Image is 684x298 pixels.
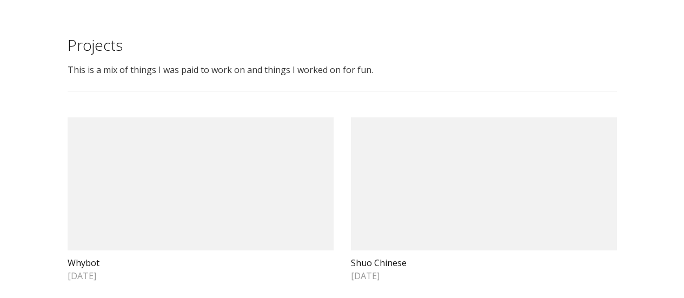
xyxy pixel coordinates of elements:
a: Shuo Chinese[DATE] [351,117,617,282]
h2: Shuo Chinese [351,257,617,269]
div: This is a mix of things I was paid to work on and things I worked on for fun. [68,64,617,76]
span: [DATE] [68,270,334,282]
h1: Projects [68,35,617,55]
span: [DATE] [351,270,617,282]
a: Whybot[DATE] [68,117,334,282]
h2: Whybot [68,257,334,269]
